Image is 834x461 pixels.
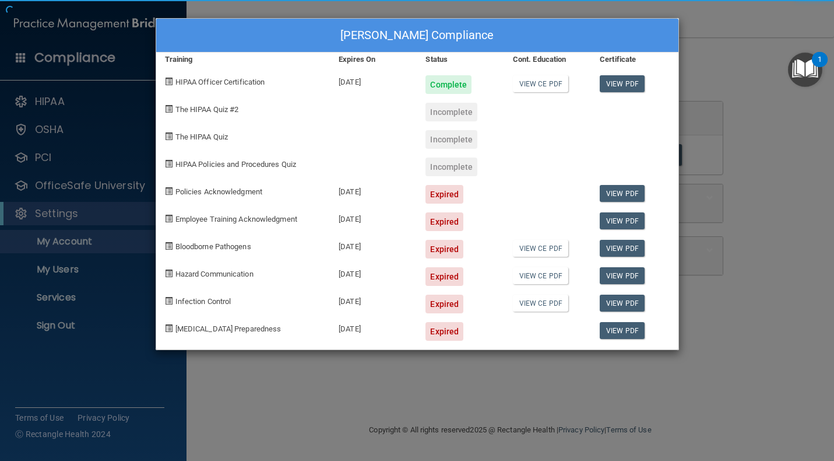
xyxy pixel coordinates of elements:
a: View PDF [600,295,645,312]
div: Expired [425,212,463,231]
div: Expired [425,185,463,204]
div: Complete [425,75,471,94]
span: [MEDICAL_DATA] Preparedness [175,324,281,333]
div: [DATE] [330,176,417,204]
a: View PDF [600,322,645,339]
div: Certificate [591,53,678,67]
div: Expired [425,240,463,259]
a: View PDF [600,75,645,92]
div: Expired [425,267,463,286]
span: Infection Control [175,297,231,306]
div: Incomplete [425,103,477,121]
div: Incomplete [425,158,477,176]
a: View PDF [600,185,645,202]
span: HIPAA Policies and Procedures Quiz [175,160,296,169]
div: [DATE] [330,231,417,259]
div: Cont. Education [504,53,591,67]
div: Expired [425,295,463,313]
a: View CE PDF [513,75,568,92]
div: [DATE] [330,67,417,94]
div: [DATE] [330,204,417,231]
div: Status [417,53,504,67]
a: View CE PDF [513,267,568,284]
span: Policies Acknowledgment [175,187,262,196]
a: View PDF [600,212,645,229]
div: [DATE] [330,259,417,286]
a: View CE PDF [513,295,568,312]
a: View PDF [600,240,645,257]
div: Expires On [330,53,417,67]
span: Employee Training Acknowledgment [175,215,297,223]
span: Hazard Communication [175,270,254,278]
div: [PERSON_NAME] Compliance [156,19,678,53]
div: Training [156,53,330,67]
span: HIPAA Officer Certification [175,78,265,86]
a: View CE PDF [513,240,568,257]
a: View PDF [600,267,645,284]
div: Incomplete [425,130,477,149]
span: The HIPAA Quiz #2 [175,105,239,114]
span: Bloodborne Pathogens [175,242,251,251]
div: Expired [425,322,463,341]
div: [DATE] [330,313,417,341]
button: Open Resource Center, 1 new notification [788,53,822,87]
div: 1 [818,60,822,75]
div: [DATE] [330,286,417,313]
span: The HIPAA Quiz [175,132,228,141]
